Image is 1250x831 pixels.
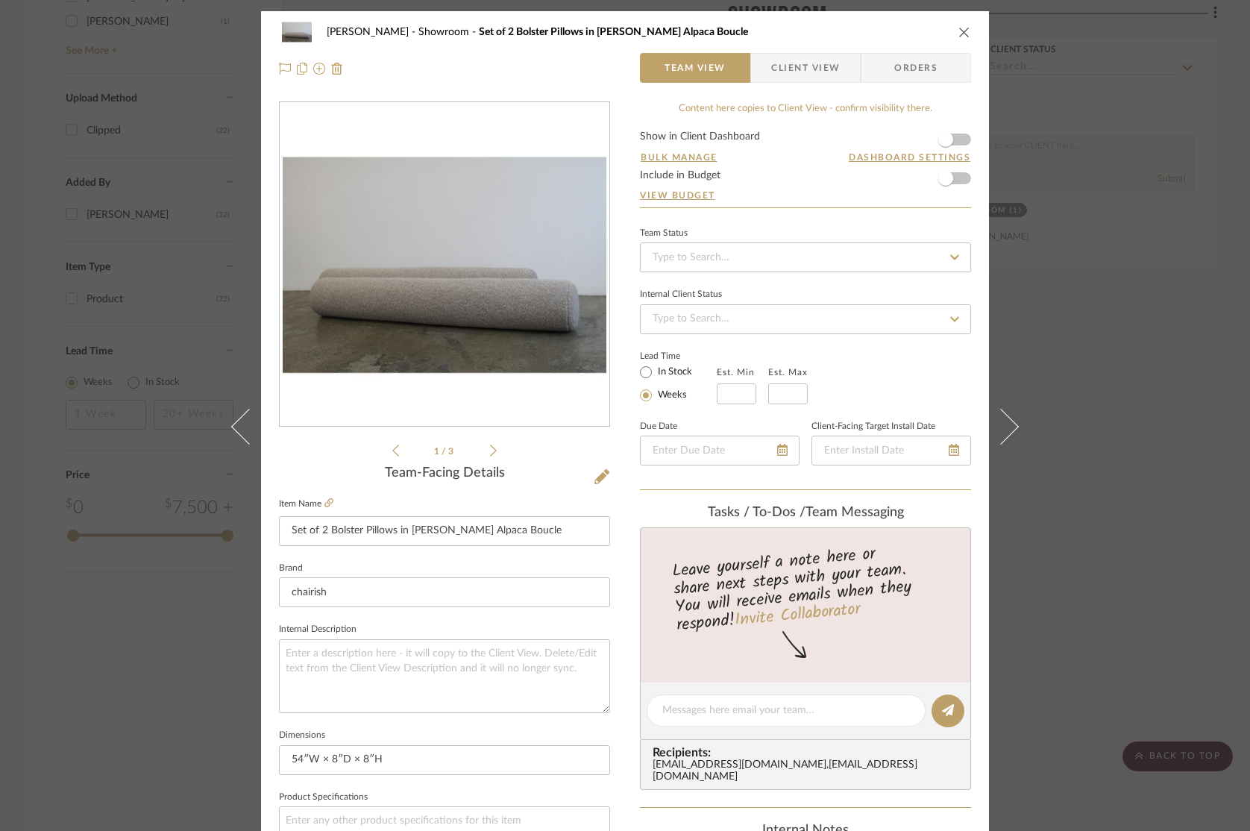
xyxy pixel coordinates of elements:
a: View Budget [640,189,971,201]
label: Due Date [640,423,677,430]
div: [EMAIL_ADDRESS][DOMAIN_NAME] , [EMAIL_ADDRESS][DOMAIN_NAME] [653,759,964,783]
label: Client-Facing Target Install Date [811,423,935,430]
span: Team View [665,53,726,83]
span: [PERSON_NAME] [327,27,418,37]
div: Team-Facing Details [279,465,610,482]
span: Client View [771,53,840,83]
label: Est. Min [717,367,755,377]
div: 0 [280,103,609,427]
img: 25aba502-71ac-41e4-93ae-1e1dfd74d41d_48x40.jpg [279,17,315,47]
label: Lead Time [640,349,717,363]
a: Invite Collaborator [734,597,861,634]
img: Remove from project [331,63,343,75]
span: Tasks / To-Dos / [708,506,805,519]
mat-radio-group: Select item type [640,363,717,404]
img: 25aba502-71ac-41e4-93ae-1e1dfd74d41d_436x436.jpg [283,103,606,427]
div: Team Status [640,230,688,237]
label: Item Name [279,498,333,510]
div: Content here copies to Client View - confirm visibility there. [640,101,971,116]
button: Bulk Manage [640,151,718,164]
div: Leave yourself a note here or share next steps with your team. You will receive emails when they ... [638,538,973,638]
span: Set of 2 Bolster Pillows in [PERSON_NAME] Alpaca Boucle [479,27,748,37]
input: Type to Search… [640,304,971,334]
input: Enter Brand [279,577,610,607]
button: close [958,25,971,39]
input: Enter Due Date [640,436,800,465]
span: 3 [448,447,456,456]
span: Recipients: [653,746,964,759]
label: Est. Max [768,367,808,377]
div: Internal Client Status [640,291,722,298]
input: Enter the dimensions of this item [279,745,610,775]
label: Product Specifications [279,794,368,801]
div: team Messaging [640,505,971,521]
input: Enter Item Name [279,516,610,546]
span: / [442,447,448,456]
span: Orders [878,53,954,83]
button: Dashboard Settings [848,151,971,164]
label: Internal Description [279,626,357,633]
label: Dimensions [279,732,325,739]
span: 1 [434,447,442,456]
label: Weeks [655,389,687,402]
label: Brand [279,565,303,572]
label: In Stock [655,366,692,379]
input: Enter Install Date [811,436,971,465]
input: Type to Search… [640,242,971,272]
span: Showroom [418,27,479,37]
